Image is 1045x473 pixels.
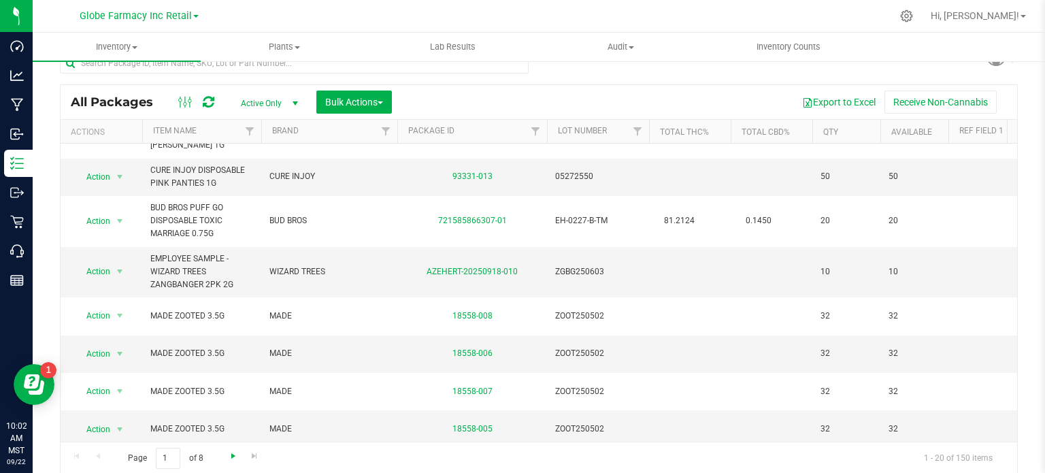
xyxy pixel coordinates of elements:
[153,126,197,135] a: Item Name
[627,120,649,143] a: Filter
[412,41,494,53] span: Lab Results
[150,385,253,398] span: MADE ZOOTED 3.5G
[112,167,129,186] span: select
[14,364,54,405] iframe: Resource center
[452,348,493,358] a: 18558-006
[705,33,873,61] a: Inventory Counts
[269,310,389,323] span: MADE
[112,344,129,363] span: select
[71,127,137,137] div: Actions
[239,120,261,143] a: Filter
[555,423,641,436] span: ZOOT250502
[10,274,24,287] inline-svg: Reports
[269,265,389,278] span: WIZARD TREES
[74,344,111,363] span: Action
[889,310,940,323] span: 32
[889,170,940,183] span: 50
[150,310,253,323] span: MADE ZOOTED 3.5G
[150,201,253,241] span: BUD BROS PUFF GO DISPOSABLE TOXIC MARRIAGE 0.75G
[820,423,872,436] span: 32
[150,347,253,360] span: MADE ZOOTED 3.5G
[269,170,389,183] span: CURE INJOY
[555,170,641,183] span: 05272550
[889,385,940,398] span: 32
[889,423,940,436] span: 32
[6,420,27,457] p: 10:02 AM MST
[889,347,940,360] span: 32
[555,385,641,398] span: ZOOT250502
[269,214,389,227] span: BUD BROS
[820,265,872,278] span: 10
[427,267,518,276] a: AZEHERT-20250918-010
[375,120,397,143] a: Filter
[558,126,607,135] a: Lot Number
[269,385,389,398] span: MADE
[820,310,872,323] span: 32
[555,265,641,278] span: ZGBG250603
[913,448,1003,468] span: 1 - 20 of 150 items
[525,120,547,143] a: Filter
[6,457,27,467] p: 09/22
[738,41,839,53] span: Inventory Counts
[438,216,507,225] a: 721585866307-01
[150,164,253,190] span: CURE INJOY DISPOSABLE PINK PANTIES 1G
[112,382,129,401] span: select
[10,98,24,112] inline-svg: Manufacturing
[156,448,180,469] input: 1
[931,10,1019,21] span: Hi, [PERSON_NAME]!
[820,347,872,360] span: 32
[269,347,389,360] span: MADE
[74,420,111,439] span: Action
[889,214,940,227] span: 20
[245,448,265,466] a: Go to the last page
[660,127,709,137] a: Total THC%
[33,33,201,61] a: Inventory
[823,127,838,137] a: Qty
[10,186,24,199] inline-svg: Outbound
[272,126,299,135] a: Brand
[112,306,129,325] span: select
[150,423,253,436] span: MADE ZOOTED 3.5G
[325,97,383,108] span: Bulk Actions
[74,382,111,401] span: Action
[739,211,778,231] span: 0.1450
[742,127,790,137] a: Total CBD%
[10,39,24,53] inline-svg: Dashboard
[10,157,24,170] inline-svg: Inventory
[40,362,56,378] iframe: Resource center unread badge
[10,69,24,82] inline-svg: Analytics
[555,214,641,227] span: EH-0227-B-TM
[112,212,129,231] span: select
[74,167,111,186] span: Action
[820,170,872,183] span: 50
[369,33,537,61] a: Lab Results
[74,262,111,281] span: Action
[959,126,1003,135] a: Ref Field 1
[112,262,129,281] span: select
[223,448,243,466] a: Go to the next page
[820,214,872,227] span: 20
[884,91,997,114] button: Receive Non-Cannabis
[793,91,884,114] button: Export to Excel
[112,420,129,439] span: select
[316,91,392,114] button: Bulk Actions
[60,53,529,74] input: Search Package ID, Item Name, SKU, Lot or Part Number...
[898,10,915,22] div: Manage settings
[201,41,368,53] span: Plants
[74,306,111,325] span: Action
[452,424,493,434] a: 18558-005
[150,252,253,292] span: EMPLOYEE SAMPLE - WIZARD TREES ZANGBANGER 2PK 2G
[80,10,192,22] span: Globe Farmacy Inc Retail
[269,423,389,436] span: MADE
[71,95,167,110] span: All Packages
[891,127,932,137] a: Available
[657,211,701,231] span: 81.2124
[555,347,641,360] span: ZOOT250502
[537,41,704,53] span: Audit
[889,265,940,278] span: 10
[820,385,872,398] span: 32
[452,172,493,181] a: 93331-013
[10,127,24,141] inline-svg: Inbound
[452,311,493,321] a: 18558-008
